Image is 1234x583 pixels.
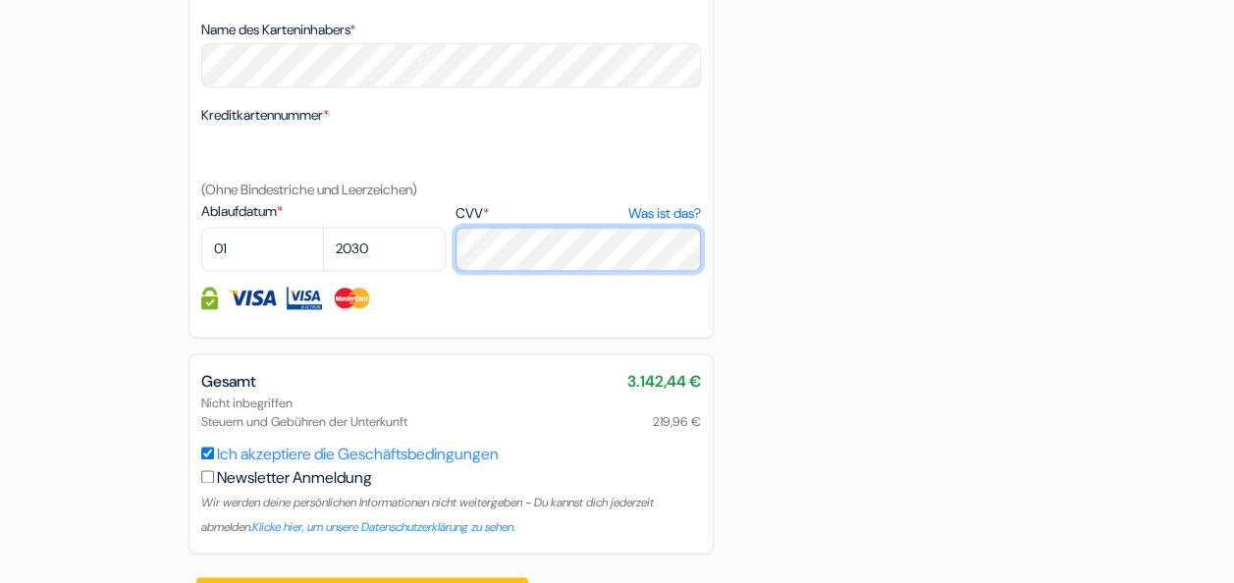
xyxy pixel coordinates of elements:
[456,203,700,224] label: CVV
[201,20,355,40] label: Name des Karteninhabers
[201,201,446,222] label: Ablaufdatum
[627,203,700,224] a: Was ist das?
[201,394,701,431] div: Nicht inbegriffen Steuern und Gebühren der Unterkunft
[287,287,322,309] img: Visa Electron
[201,371,256,392] span: Gesamt
[217,444,499,464] a: Ich akzeptiere die Geschäftsbedingungen
[201,495,654,534] small: Wir werden deine persönlichen Informationen nicht weitergeben - Du kannst dich jederzeit abmelden.
[653,412,701,431] span: 219,96 €
[332,287,372,309] img: Master Card
[627,370,701,394] span: 3.142,44 €
[201,287,218,309] img: Kreditkarteninformationen sind vollständig verschlüsselt und gesichert
[228,287,277,309] img: Visa
[201,181,417,198] small: (Ohne Bindestriche und Leerzeichen)
[201,105,329,126] label: Kreditkartennummer
[252,518,515,534] a: Klicke hier, um unsere Datenschutzerklärung zu sehen.
[217,466,372,490] label: Newsletter Anmeldung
